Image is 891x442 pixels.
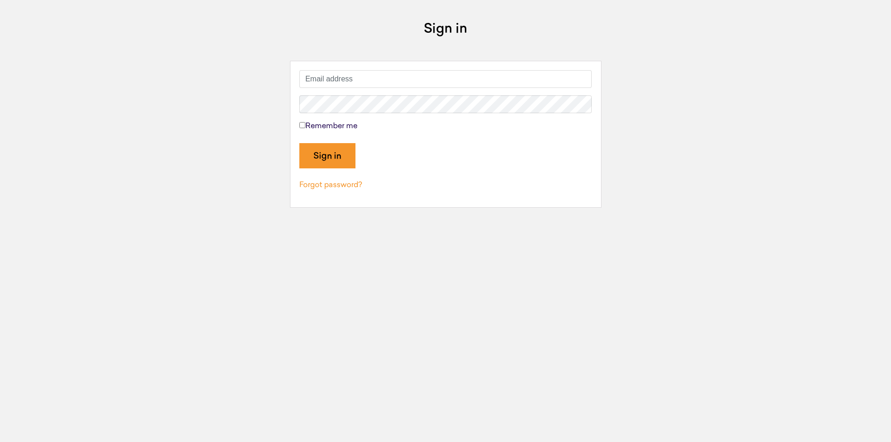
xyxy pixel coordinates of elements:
[299,122,305,128] input: Remember me
[299,70,592,88] input: Email address
[299,121,357,132] label: Remember me
[299,143,355,168] input: Sign in
[299,181,362,189] a: Forgot password?
[424,22,467,37] h3: Sign in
